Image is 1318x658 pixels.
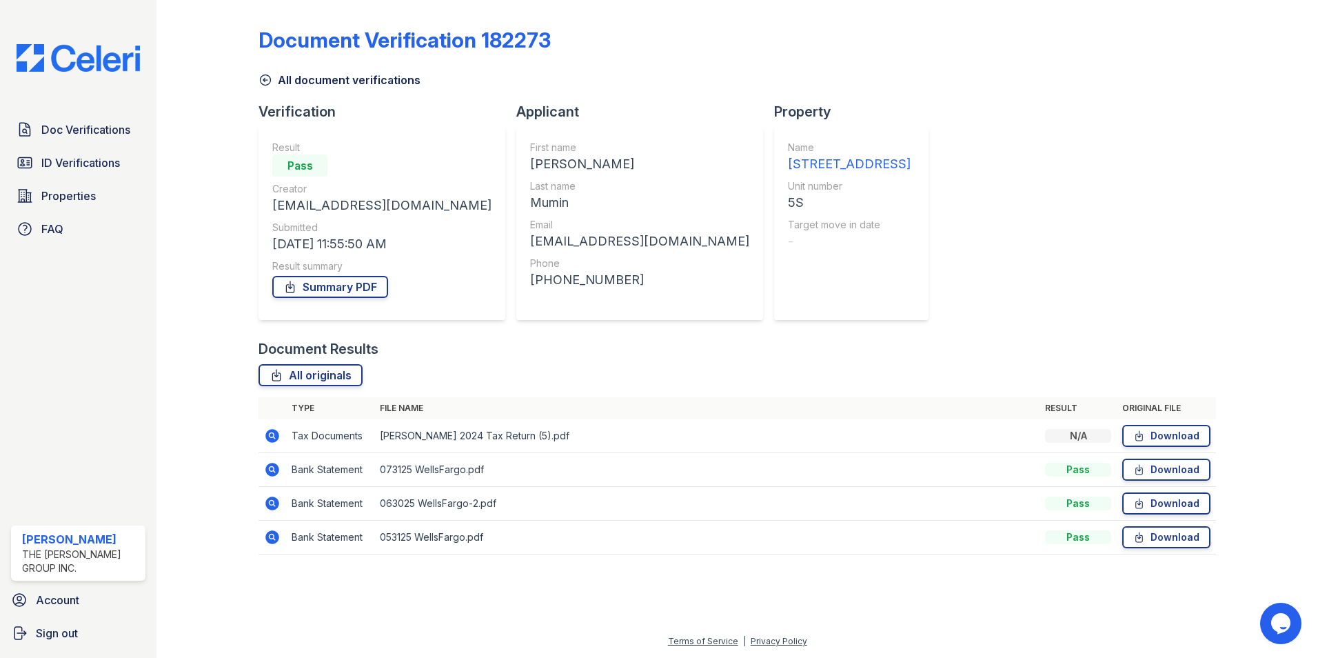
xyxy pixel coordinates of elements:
[6,44,151,72] img: CE_Logo_Blue-a8612792a0a2168367f1c8372b55b34899dd931a85d93a1a3d3e32e68fde9ad4.png
[286,419,374,453] td: Tax Documents
[272,196,491,215] div: [EMAIL_ADDRESS][DOMAIN_NAME]
[1040,397,1117,419] th: Result
[258,339,378,359] div: Document Results
[272,276,388,298] a: Summary PDF
[272,154,327,177] div: Pass
[11,182,145,210] a: Properties
[530,141,749,154] div: First name
[272,141,491,154] div: Result
[41,221,63,237] span: FAQ
[286,521,374,555] td: Bank Statement
[258,364,363,386] a: All originals
[286,453,374,487] td: Bank Statement
[530,154,749,174] div: [PERSON_NAME]
[258,102,516,121] div: Verification
[374,521,1040,555] td: 053125 WellsFargo.pdf
[530,232,749,251] div: [EMAIL_ADDRESS][DOMAIN_NAME]
[36,625,78,641] span: Sign out
[1117,397,1216,419] th: Original file
[530,218,749,232] div: Email
[1122,459,1210,481] a: Download
[1122,526,1210,548] a: Download
[258,72,420,88] a: All document verifications
[788,141,911,154] div: Name
[668,636,738,646] a: Terms of Service
[788,179,911,193] div: Unit number
[272,221,491,235] div: Submitted
[530,193,749,212] div: Mumin
[1045,463,1111,477] div: Pass
[1122,425,1210,447] a: Download
[41,188,96,204] span: Properties
[11,149,145,177] a: ID Verifications
[11,215,145,243] a: FAQ
[374,419,1040,453] td: [PERSON_NAME] 2024 Tax Return (5).pdf
[743,636,746,646] div: |
[22,531,140,548] div: [PERSON_NAME]
[1045,530,1111,544] div: Pass
[258,28,551,52] div: Document Verification 182273
[41,154,120,171] span: ID Verifications
[788,193,911,212] div: 5S
[272,182,491,196] div: Creator
[530,179,749,193] div: Last name
[1045,497,1111,510] div: Pass
[788,154,911,174] div: [STREET_ADDRESS]
[516,102,774,121] div: Applicant
[11,116,145,143] a: Doc Verifications
[788,232,911,251] div: -
[530,270,749,290] div: [PHONE_NUMBER]
[272,259,491,273] div: Result summary
[788,218,911,232] div: Target move in date
[530,257,749,270] div: Phone
[374,487,1040,521] td: 063025 WellsFargo-2.pdf
[36,592,79,608] span: Account
[1260,603,1304,644] iframe: chat widget
[22,548,140,575] div: The [PERSON_NAME] Group Inc.
[751,636,807,646] a: Privacy Policy
[374,397,1040,419] th: File name
[286,487,374,521] td: Bank Statement
[6,619,151,647] a: Sign out
[272,235,491,254] div: [DATE] 11:55:50 AM
[374,453,1040,487] td: 073125 WellsFargo.pdf
[41,121,130,138] span: Doc Verifications
[1045,429,1111,443] div: N/A
[6,586,151,614] a: Account
[788,141,911,174] a: Name [STREET_ADDRESS]
[286,397,374,419] th: Type
[1122,492,1210,515] a: Download
[774,102,940,121] div: Property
